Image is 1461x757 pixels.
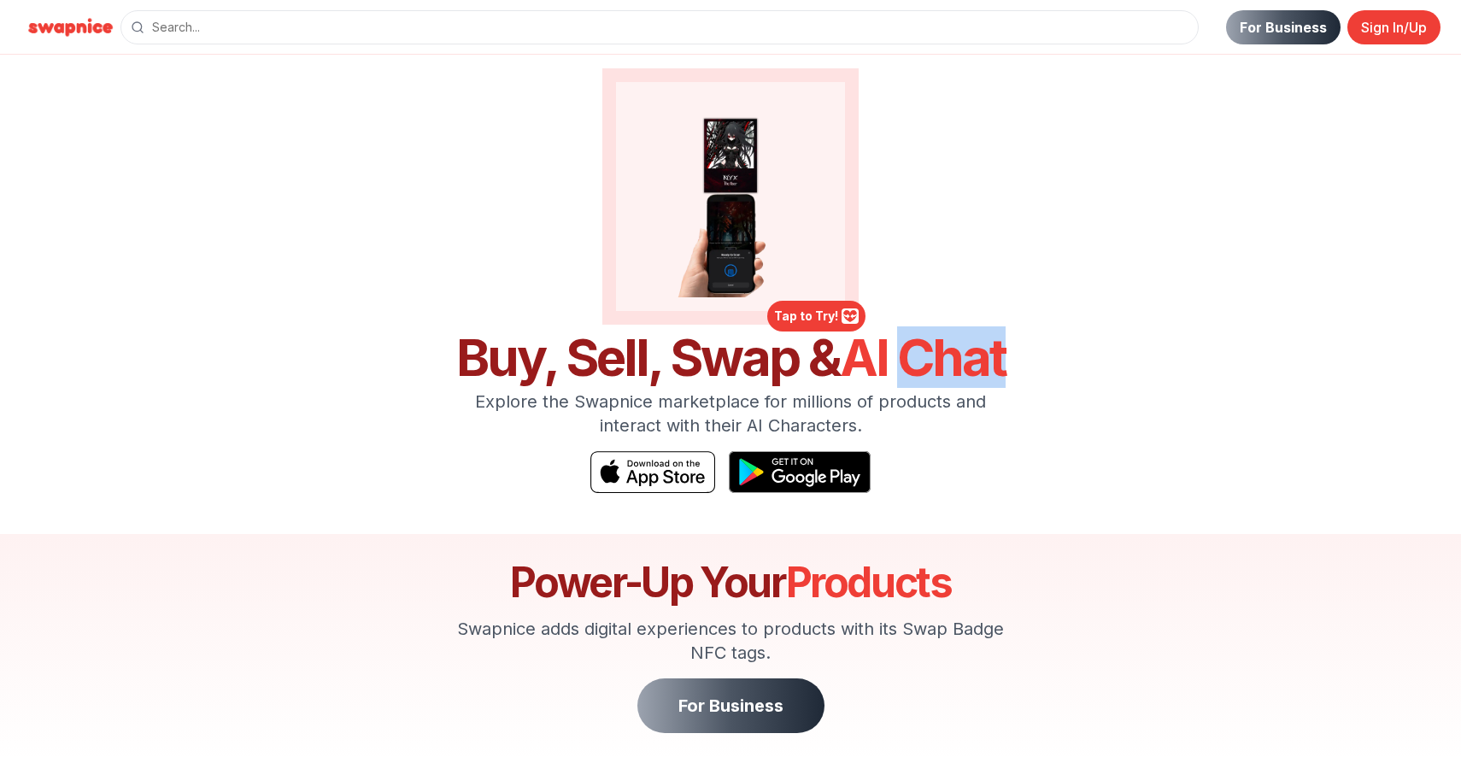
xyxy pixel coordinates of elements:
a: Sign In/Up [1347,10,1440,44]
img: Download Swapnice on the App Store [590,451,715,493]
h1: Buy, Sell, Swap & [443,332,1018,383]
a: For Business [1226,10,1341,44]
img: Swapnice Logo [21,14,120,41]
p: Swapnice adds digital experiences to products with its Swap Badge NFC tags. [443,617,1018,665]
p: Explore the Swapnice marketplace for millions of products and interact with their AI Characters. [443,390,1018,437]
a: For Business [637,678,824,733]
img: NFC Scan Demonstration [630,96,831,297]
span: AI Chat [840,326,1006,388]
img: Get it on Google Play [729,451,871,493]
span: Products [786,557,952,607]
input: Search... [120,10,1199,44]
h2: Power-Up Your [443,562,1018,603]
